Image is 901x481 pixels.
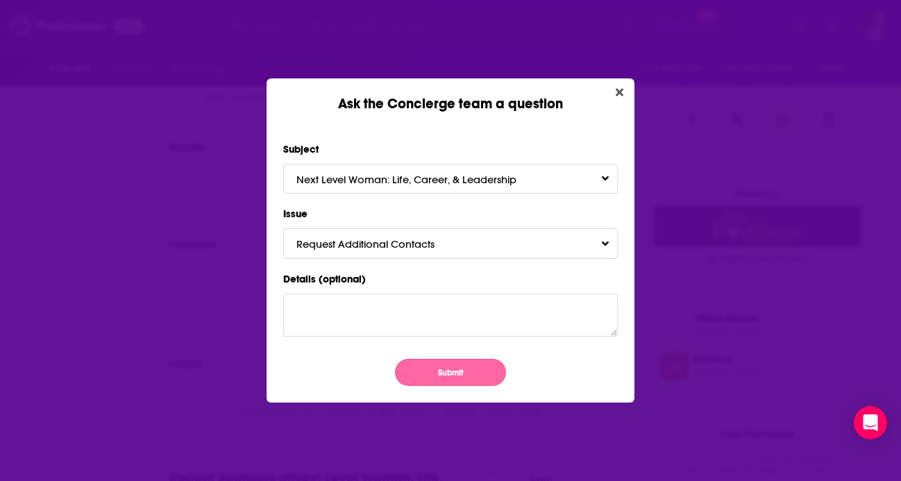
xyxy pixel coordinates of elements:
button: Submit [395,359,506,386]
span: Request Additional Contacts [296,237,462,251]
label: Subject [283,140,618,158]
span: Next Level Woman: Life, Career, & Leadership [296,173,544,186]
div: Open Intercom Messenger [854,406,887,439]
button: Close [610,84,629,101]
label: Issue [283,205,618,223]
button: Request Additional ContactsToggle Pronoun Dropdown [283,228,618,258]
label: Details (optional) [283,270,618,288]
div: Ask the Concierge team a question [267,78,634,112]
button: Next Level Woman: Life, Career, & LeadershipToggle Pronoun Dropdown [283,164,618,194]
